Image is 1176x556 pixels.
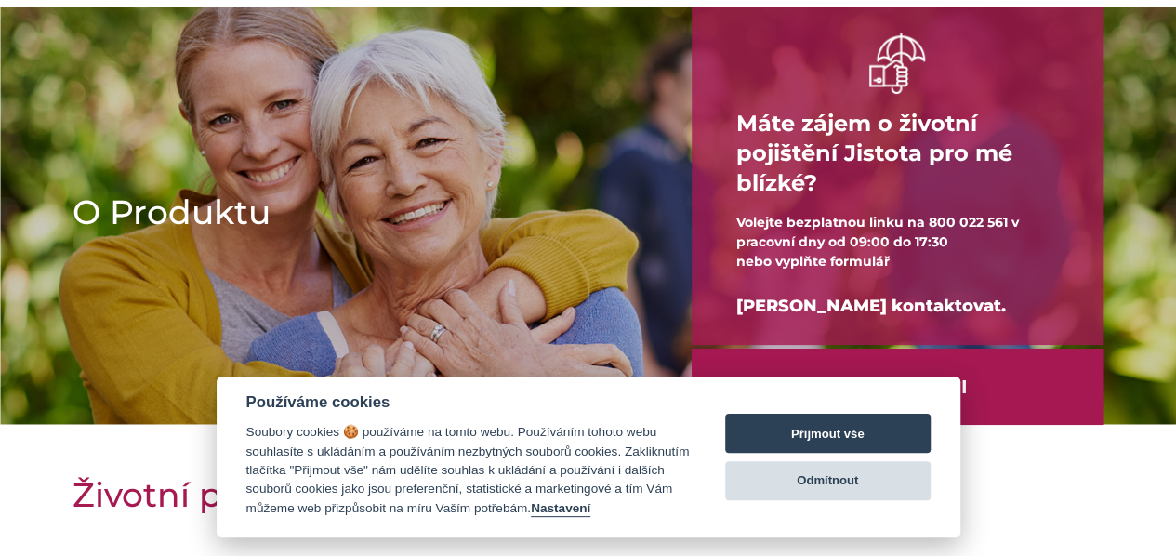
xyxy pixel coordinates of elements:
button: Přijmout vše [725,414,931,453]
div: Soubory cookies 🍪 používáme na tomto webu. Používáním tohoto webu souhlasíte s ukládáním a použív... [246,423,690,518]
button: Nastavení [531,501,590,517]
span: Volejte bezplatnou linku na 800 022 561 v pracovní dny od 09:00 do 17:30 nebo vyplňte formulář [736,214,1019,270]
h1: O Produktu [73,189,632,235]
div: [PERSON_NAME] kontaktovat. [736,271,1059,341]
h4: Máte zájem o životní pojištění Jistota pro mé blízké? [736,94,1059,213]
a: ZAVOLEJTE MI [692,349,1103,425]
div: Používáme cookies [246,393,690,412]
h1: Životní pojištění Jistota pro mé blízké [73,471,1104,518]
img: ruka držící deštník bilá ikona [869,33,925,93]
button: Odmítnout [725,461,931,500]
